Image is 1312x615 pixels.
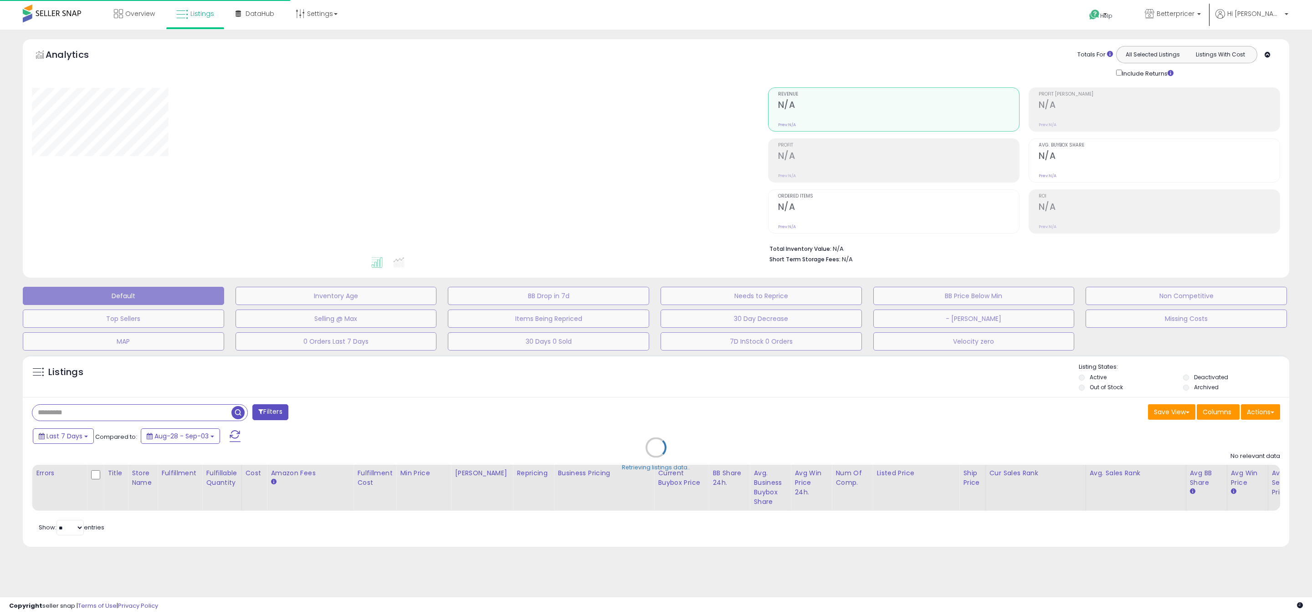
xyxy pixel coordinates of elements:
button: BB Drop in 7d [448,287,649,305]
span: Betterpricer [1157,9,1194,18]
button: Velocity zero [873,332,1075,351]
h5: Analytics [46,48,107,63]
a: Hi [PERSON_NAME] [1215,9,1288,30]
small: Prev: N/A [778,122,796,127]
button: Non Competitive [1086,287,1287,305]
button: MAP [23,332,224,351]
small: Prev: N/A [778,173,796,178]
span: Profit [778,143,1019,148]
small: Prev: N/A [1039,224,1056,229]
button: 30 Day Decrease [661,310,862,328]
b: Short Term Storage Fees: [769,255,840,263]
h2: N/A [1039,151,1280,163]
span: Profit [PERSON_NAME] [1039,92,1280,97]
span: DataHub [246,9,274,18]
button: Needs to Reprice [661,287,862,305]
small: Prev: N/A [778,224,796,229]
h2: N/A [778,151,1019,163]
h2: N/A [778,100,1019,112]
button: Top Sellers [23,310,224,328]
button: 7D InStock 0 Orders [661,332,862,351]
small: Prev: N/A [1039,122,1056,127]
span: Overview [125,9,155,18]
button: Items Being Repriced [448,310,649,328]
h2: N/A [1039,100,1280,112]
button: All Selected Listings [1119,49,1187,61]
span: ROI [1039,194,1280,199]
span: Hi [PERSON_NAME] [1227,9,1282,18]
span: Avg. Buybox Share [1039,143,1280,148]
button: Missing Costs [1086,310,1287,328]
a: Help [1082,2,1130,30]
button: BB Price Below Min [873,287,1075,305]
span: Revenue [778,92,1019,97]
button: Selling @ Max [236,310,437,328]
button: - [PERSON_NAME] [873,310,1075,328]
i: Get Help [1089,9,1100,20]
button: 0 Orders Last 7 Days [236,332,437,351]
span: N/A [842,255,853,264]
div: Retrieving listings data.. [622,463,690,472]
b: Total Inventory Value: [769,245,831,253]
small: Prev: N/A [1039,173,1056,178]
button: 30 Days 0 Sold [448,332,649,351]
span: Listings [190,9,214,18]
span: Ordered Items [778,194,1019,199]
button: Inventory Age [236,287,437,305]
button: Default [23,287,224,305]
button: Listings With Cost [1186,49,1254,61]
span: Help [1100,12,1112,20]
div: Totals For [1077,51,1113,59]
li: N/A [769,243,1273,254]
h2: N/A [1039,202,1280,214]
h2: N/A [778,202,1019,214]
div: Include Returns [1109,68,1184,78]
